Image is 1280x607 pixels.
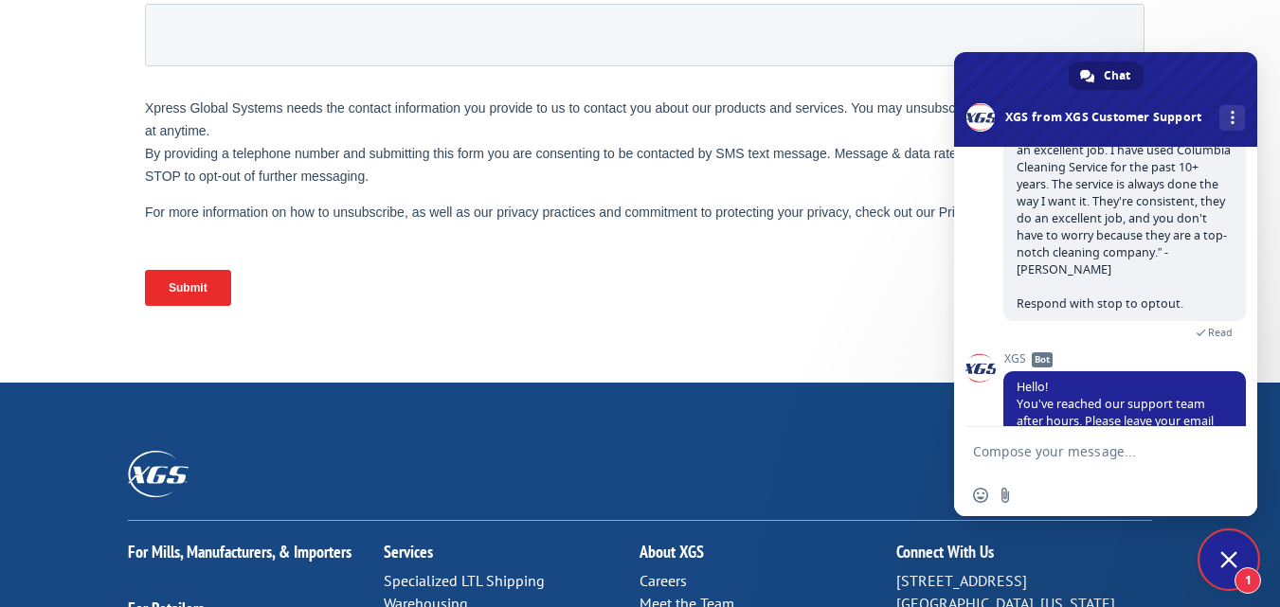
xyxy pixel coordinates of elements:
div: Close chat [1200,531,1257,588]
h2: Connect With Us [896,544,1152,570]
a: Specialized LTL Shipping [384,571,545,590]
a: For Mills, Manufacturers, & Importers [128,541,352,562]
span: XGS [1003,352,1246,366]
span: Insert an emoji [973,488,988,503]
span: Contact Preference [504,157,610,171]
a: About XGS [640,541,704,562]
textarea: Compose your message... [973,443,1197,460]
span: Contact by Email [526,187,619,202]
span: Send a file [998,488,1013,503]
input: Contact by Email [509,187,521,199]
a: Careers [640,571,687,590]
span: Phone number [504,80,585,94]
span: Hello! You've reached our support team after hours. Please leave your email address and your ques... [1017,379,1231,531]
input: Contact by Phone [509,212,521,224]
span: Last name [504,2,562,16]
a: Services [384,541,433,562]
span: 1 [1235,567,1261,594]
span: Contact by Phone [526,213,623,227]
img: XGS_Logos_ALL_2024_All_White [128,451,189,497]
div: More channels [1219,105,1245,131]
span: Chat [1104,62,1130,90]
span: Bot [1032,352,1053,367]
div: Chat [1069,62,1144,90]
span: Read [1208,326,1233,339]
